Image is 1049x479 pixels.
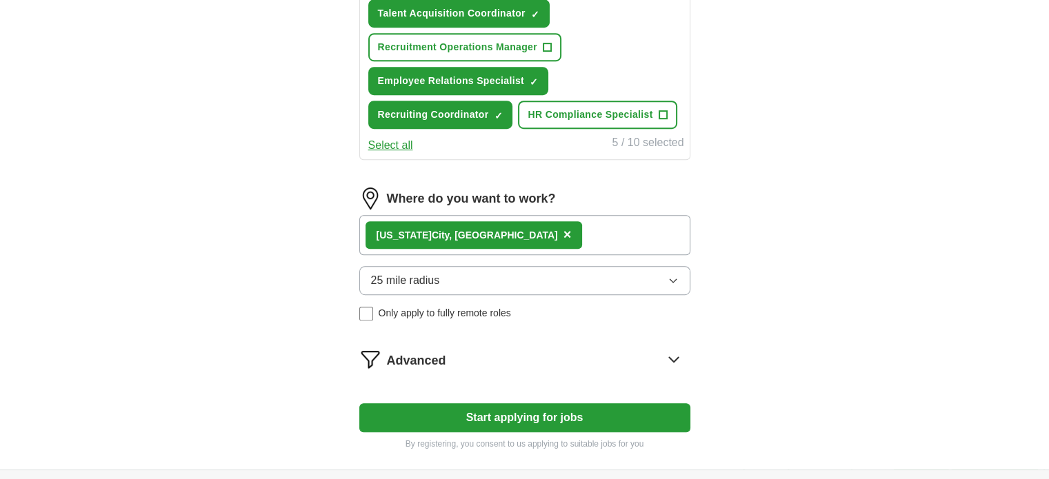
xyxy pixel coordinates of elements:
p: By registering, you consent to us applying to suitable jobs for you [359,438,690,450]
span: HR Compliance Specialist [528,108,652,122]
span: × [563,227,572,242]
span: Only apply to fully remote roles [379,306,511,320]
img: filter [359,348,381,370]
button: Select all [368,137,413,154]
div: 5 / 10 selected [612,134,683,154]
button: 25 mile radius [359,266,690,295]
strong: [US_STATE] [377,230,432,241]
span: Employee Relations Specialist [378,74,524,88]
button: × [563,225,572,245]
span: ✓ [530,77,538,88]
button: Employee Relations Specialist✓ [368,67,548,95]
input: Only apply to fully remote roles [359,307,373,320]
span: ✓ [494,110,502,121]
div: City, [GEOGRAPHIC_DATA] [377,228,558,243]
span: Recruitment Operations Manager [378,40,537,54]
button: Recruitment Operations Manager [368,33,561,61]
span: Talent Acquisition Coordinator [378,6,526,21]
button: Recruiting Coordinator✓ [368,101,513,129]
span: Advanced [387,351,446,370]
button: Start applying for jobs [359,403,690,432]
span: 25 mile radius [371,272,440,289]
span: Recruiting Coordinator [378,108,489,122]
span: ✓ [531,9,539,20]
img: location.png [359,187,381,210]
button: HR Compliance Specialist [518,101,677,129]
label: Where do you want to work? [387,190,556,208]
